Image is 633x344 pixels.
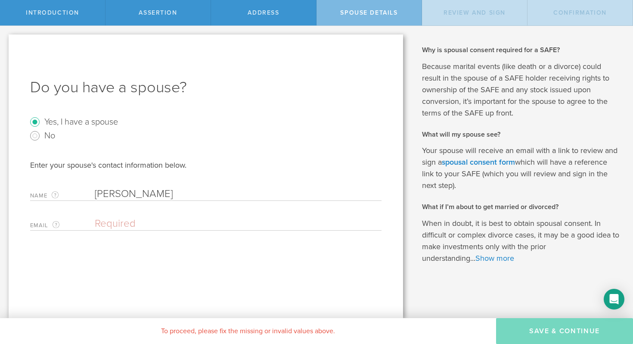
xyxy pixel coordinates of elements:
[30,220,95,230] label: Email
[340,9,397,16] span: Spouse Details
[422,218,621,264] p: When in doubt, it is best to obtain spousal consent. In difficult or complex divorce cases, it ma...
[442,157,515,167] a: spousal consent form
[422,130,621,139] h2: What will my spouse see?
[248,9,279,16] span: Address
[30,160,382,170] div: Enter your spouse's contact information below.
[422,61,621,119] p: Because marital events (like death or a divorce) could result in the spouse of a SAFE holder rece...
[44,129,55,141] label: No
[422,202,621,212] h2: What if I’m about to get married or divorced?
[95,188,377,200] input: Required
[95,217,377,230] input: Required
[604,289,624,310] div: Open Intercom Messenger
[422,145,621,191] p: Your spouse will receive an email with a link to review and sign a which will have a reference li...
[26,9,79,16] span: Introduction
[422,45,621,55] h2: Why is spousal consent required for a SAFE?
[30,77,382,98] h1: Do you have a spouse?
[444,9,506,16] span: Review and Sign
[44,115,118,128] label: Yes, I have a spouse
[30,191,95,200] label: Name
[475,253,514,263] a: Show more
[139,9,177,16] span: assertion
[553,9,607,16] span: Confirmation
[496,318,633,344] button: Save & Continue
